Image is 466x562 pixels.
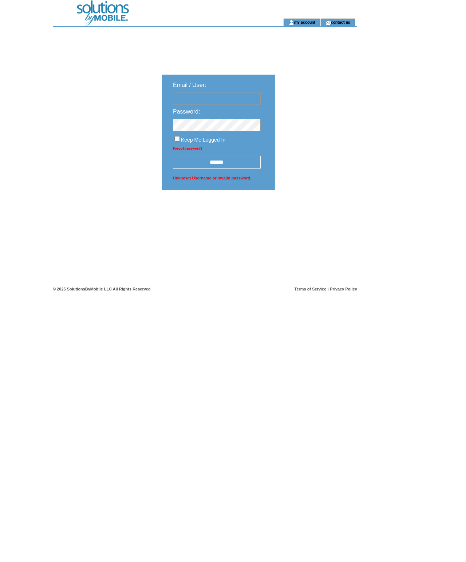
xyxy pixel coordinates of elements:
[294,20,315,24] a: my account
[289,20,294,25] img: account_icon.gif
[173,174,261,182] span: Unknown Username or invalid password.
[173,108,200,115] span: Password:
[295,287,327,291] a: Terms of Service
[328,287,329,291] span: |
[325,20,331,25] img: contact_us_icon.gif
[331,20,350,24] a: contact us
[296,208,332,217] img: transparent.png
[53,287,151,291] span: © 2025 SolutionsByMobile LLC All Rights Reserved
[181,137,225,143] span: Keep Me Logged In
[173,146,202,150] a: Forgot password?
[330,287,357,291] a: Privacy Policy
[173,82,206,88] span: Email / User:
